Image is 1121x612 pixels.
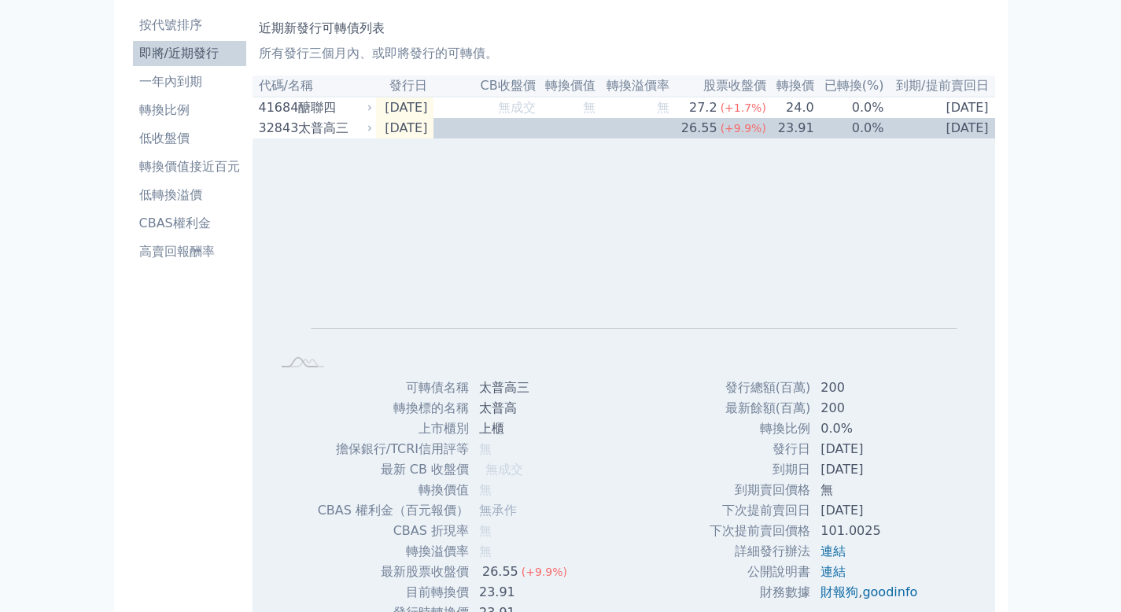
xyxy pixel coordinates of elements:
[686,98,721,117] div: 27.2
[133,211,246,236] a: CBAS權利金
[253,76,376,97] th: 代碼/名稱
[479,441,492,456] span: 無
[498,100,536,115] span: 無成交
[317,398,470,418] td: 轉換標的名稱
[820,584,858,599] a: 財報狗
[721,122,766,135] span: (+9.9%)
[317,541,470,562] td: 轉換溢價率
[811,582,930,603] td: ,
[820,564,846,579] a: 連結
[709,582,811,603] td: 財務數據
[133,129,246,148] li: 低收盤價
[485,462,523,477] span: 無成交
[811,378,930,398] td: 200
[811,521,930,541] td: 101.0025
[133,154,246,179] a: 轉換價值接近百元
[709,378,811,398] td: 發行總額(百萬)
[479,482,492,497] span: 無
[133,239,246,264] a: 高賣回報酬率
[537,76,597,97] th: 轉換價值
[317,500,470,521] td: CBAS 權利金（百元報價）
[709,418,811,439] td: 轉換比例
[709,500,811,521] td: 下次提前賣回日
[709,398,811,418] td: 最新餘額(百萬)
[133,98,246,123] a: 轉換比例
[657,120,669,135] span: 無
[317,582,470,603] td: 目前轉換價
[885,97,995,118] td: [DATE]
[815,118,885,138] td: 0.0%
[721,101,766,114] span: (+1.7%)
[297,163,957,351] g: Chart
[811,500,930,521] td: [DATE]
[670,76,767,97] th: 股票收盤價
[317,521,470,541] td: CBAS 折現率
[133,69,246,94] a: 一年內到期
[596,76,669,97] th: 轉換溢價率
[479,503,517,518] span: 無承作
[433,76,536,97] th: CB收盤價
[470,418,580,439] td: 上櫃
[479,523,492,538] span: 無
[317,418,470,439] td: 上市櫃別
[815,97,885,118] td: 0.0%
[583,100,596,115] span: 無
[133,182,246,208] a: 低轉換溢價
[470,378,580,398] td: 太普高三
[1042,536,1121,612] div: 聊天小工具
[259,98,294,117] div: 41684
[709,521,811,541] td: 下次提前賣回價格
[885,118,995,138] td: [DATE]
[133,41,246,66] a: 即將/近期發行
[133,101,246,120] li: 轉換比例
[709,459,811,480] td: 到期日
[376,118,434,138] td: [DATE]
[133,242,246,261] li: 高賣回報酬率
[317,439,470,459] td: 擔保銀行/TCRI信用評等
[376,76,434,97] th: 發行日
[317,562,470,582] td: 最新股票收盤價
[298,98,370,117] div: 醣聯四
[133,13,246,38] a: 按代號排序
[259,19,989,38] h1: 近期新發行可轉債列表
[133,186,246,205] li: 低轉換溢價
[470,398,580,418] td: 太普高
[862,584,917,599] a: goodinfo
[133,16,246,35] li: 按代號排序
[811,480,930,500] td: 無
[133,44,246,63] li: 即將/近期發行
[811,398,930,418] td: 200
[657,100,669,115] span: 無
[479,544,492,559] span: 無
[522,566,567,578] span: (+9.9%)
[133,157,246,176] li: 轉換價值接近百元
[133,126,246,151] a: 低收盤價
[820,544,846,559] a: 連結
[479,562,522,581] div: 26.55
[815,76,885,97] th: 已轉換(%)
[767,97,815,118] td: 24.0
[298,119,370,138] div: 太普高三
[470,582,580,603] td: 23.91
[133,72,246,91] li: 一年內到期
[133,214,246,233] li: CBAS權利金
[811,459,930,480] td: [DATE]
[709,480,811,500] td: 到期賣回價格
[583,120,596,135] span: 無
[709,439,811,459] td: 發行日
[767,76,815,97] th: 轉換價
[709,562,811,582] td: 公開說明書
[317,378,470,398] td: 可轉債名稱
[811,439,930,459] td: [DATE]
[709,541,811,562] td: 詳細發行辦法
[259,119,294,138] div: 32843
[317,459,470,480] td: 最新 CB 收盤價
[376,97,434,118] td: [DATE]
[259,44,989,63] p: 所有發行三個月內、或即將發行的可轉債。
[317,480,470,500] td: 轉換價值
[811,418,930,439] td: 0.0%
[498,120,536,135] span: 無成交
[678,119,721,138] div: 26.55
[1042,536,1121,612] iframe: Chat Widget
[767,118,815,138] td: 23.91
